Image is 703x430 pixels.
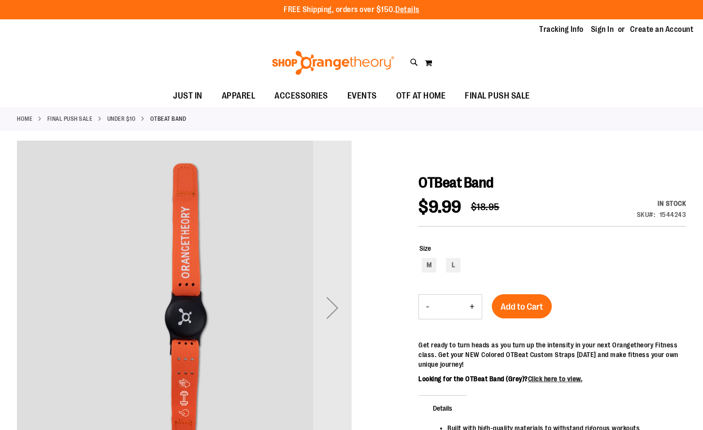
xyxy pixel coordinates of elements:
[347,85,377,107] span: EVENTS
[419,244,431,252] span: Size
[338,85,387,107] a: EVENTS
[465,85,530,107] span: FINAL PUSH SALE
[471,201,500,213] span: $18.95
[395,5,419,14] a: Details
[150,115,187,123] strong: OTBeat Band
[637,211,656,218] strong: SKU
[387,85,456,107] a: OTF AT HOME
[173,85,202,107] span: JUST IN
[418,174,494,191] span: OTBeat Band
[418,340,686,369] p: Get ready to turn heads as you turn up the intensity in your next Orangetheory Fitness class. Get...
[163,85,212,107] a: JUST IN
[660,210,687,219] div: 1544243
[422,258,436,272] div: M
[501,301,543,312] span: Add to Cart
[222,85,256,107] span: APPAREL
[436,295,462,318] input: Product quantity
[462,295,482,319] button: Increase product quantity
[396,85,446,107] span: OTF AT HOME
[637,199,687,208] div: Availability
[274,85,328,107] span: ACCESSORIES
[212,85,265,107] a: APPAREL
[284,4,419,15] p: FREE Shipping, orders over $150.
[418,395,467,420] span: Details
[539,24,584,35] a: Tracking Info
[47,115,93,123] a: FINAL PUSH SALE
[271,51,396,75] img: Shop Orangetheory
[107,115,136,123] a: Under $10
[630,24,694,35] a: Create an Account
[637,199,687,208] div: In stock
[419,295,436,319] button: Decrease product quantity
[265,85,338,107] a: ACCESSORIES
[455,85,540,107] a: FINAL PUSH SALE
[492,294,552,318] button: Add to Cart
[446,258,460,272] div: L
[418,375,582,383] b: Looking for the OTBeat Band (Grey)?
[418,197,461,217] span: $9.99
[17,115,32,123] a: Home
[591,24,614,35] a: Sign In
[528,375,583,383] a: Click here to view.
